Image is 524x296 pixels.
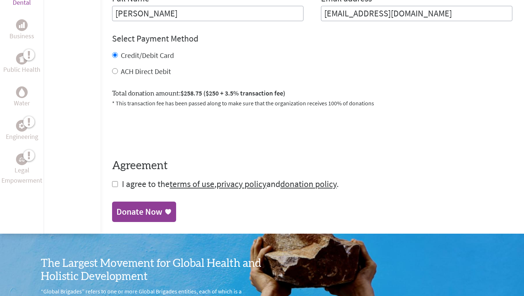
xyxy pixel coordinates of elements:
[6,132,38,142] p: Engineering
[122,178,339,190] span: I agree to the , and .
[3,65,40,75] p: Public Health
[16,19,28,31] div: Business
[170,178,214,190] a: terms of use
[280,178,337,190] a: donation policy
[121,67,171,76] label: ACH Direct Debit
[321,6,512,21] input: Your Email
[9,31,34,41] p: Business
[217,178,266,190] a: privacy policy
[16,53,28,65] div: Public Health
[112,116,223,145] iframe: reCAPTCHA
[1,165,42,186] p: Legal Empowerment
[9,19,34,41] a: BusinessBusiness
[112,33,512,44] h4: Select Payment Method
[14,98,30,108] p: Water
[112,88,285,99] label: Total donation amount:
[112,6,303,21] input: Enter Full Name
[121,51,174,60] label: Credit/Debit Card
[16,120,28,132] div: Engineering
[116,206,162,218] div: Donate Now
[14,86,30,108] a: WaterWater
[16,86,28,98] div: Water
[3,53,40,75] a: Public HealthPublic Health
[112,202,176,222] a: Donate Now
[19,88,25,96] img: Water
[180,89,285,97] span: $258.75 ($250 + 3.5% transaction fee)
[112,159,512,172] h4: Agreement
[112,99,512,108] p: * This transaction fee has been passed along to make sure that the organization receives 100% of ...
[19,157,25,161] img: Legal Empowerment
[19,22,25,28] img: Business
[1,153,42,186] a: Legal EmpowermentLegal Empowerment
[41,257,262,283] h3: The Largest Movement for Global Health and Holistic Development
[19,55,25,62] img: Public Health
[19,122,25,128] img: Engineering
[16,153,28,165] div: Legal Empowerment
[6,120,38,142] a: EngineeringEngineering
